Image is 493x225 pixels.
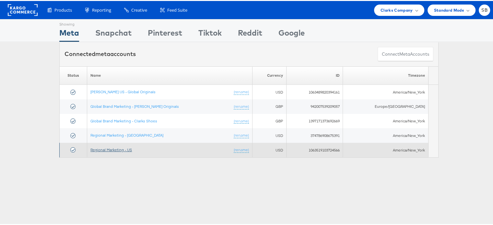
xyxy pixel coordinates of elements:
[234,132,249,137] a: (rename)
[90,146,132,151] a: Regional Marketing - US
[148,26,182,41] div: Pinterest
[238,26,262,41] div: Reddit
[286,65,343,84] th: ID
[286,142,343,156] td: 1063519103724566
[252,84,286,98] td: USD
[87,65,252,84] th: Name
[252,98,286,113] td: GBP
[234,118,249,123] a: (rename)
[252,127,286,142] td: USD
[234,103,249,108] a: (rename)
[54,6,72,12] span: Products
[378,46,433,61] button: ConnectmetaAccounts
[278,26,305,41] div: Google
[343,84,428,98] td: America/New_York
[286,127,343,142] td: 374786908675391
[234,88,249,94] a: (rename)
[59,18,79,26] div: Showing
[286,113,343,128] td: 1397171373692669
[95,49,110,57] span: meta
[90,118,157,122] a: Global Brand Marketing - Clarks Shoes
[198,26,222,41] div: Tiktok
[252,142,286,156] td: USD
[59,26,79,41] div: Meta
[481,7,487,11] span: SB
[90,132,163,137] a: Regional Marketing - [GEOGRAPHIC_DATA]
[381,6,413,13] span: Clarks Company
[167,6,187,12] span: Feed Suite
[131,6,147,12] span: Creative
[434,6,464,13] span: Standard Mode
[343,113,428,128] td: America/New_York
[234,146,249,152] a: (rename)
[252,65,286,84] th: Currency
[343,142,428,156] td: America/New_York
[286,84,343,98] td: 1063489820394161
[399,50,410,56] span: meta
[90,88,156,93] a: [PERSON_NAME] US - Global Originals
[90,103,179,108] a: Global Brand Marketing - [PERSON_NAME] Originals
[343,127,428,142] td: America/New_York
[95,26,132,41] div: Snapchat
[92,6,111,12] span: Reporting
[343,65,428,84] th: Timezone
[286,98,343,113] td: 942007539209057
[65,49,136,57] div: Connected accounts
[343,98,428,113] td: Europe/[GEOGRAPHIC_DATA]
[60,65,87,84] th: Status
[252,113,286,128] td: GBP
